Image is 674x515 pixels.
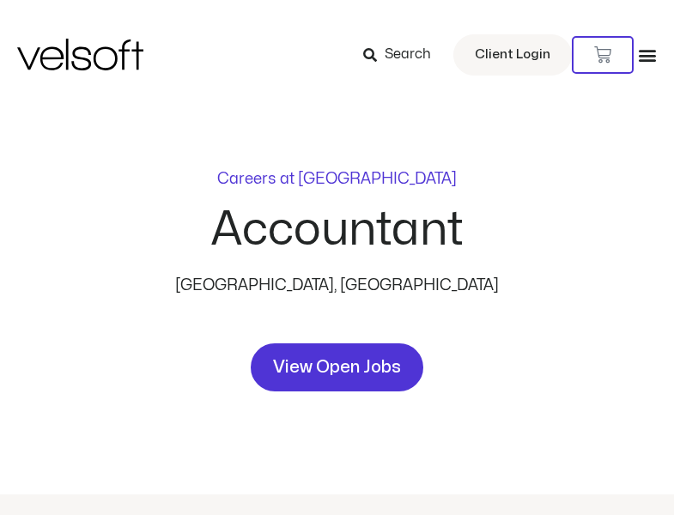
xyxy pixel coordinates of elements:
div: Menu Toggle [638,45,657,64]
span: Client Login [475,44,550,66]
a: Client Login [453,34,572,76]
span: View Open Jobs [273,354,401,381]
a: Search [363,40,443,70]
span: Search [385,44,431,66]
h2: Accountant [211,207,464,253]
p: Careers at [GEOGRAPHIC_DATA] [217,172,457,187]
img: Velsoft Training Materials [17,39,143,70]
a: View Open Jobs [251,343,423,391]
p: [GEOGRAPHIC_DATA], [GEOGRAPHIC_DATA] [157,274,518,298]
